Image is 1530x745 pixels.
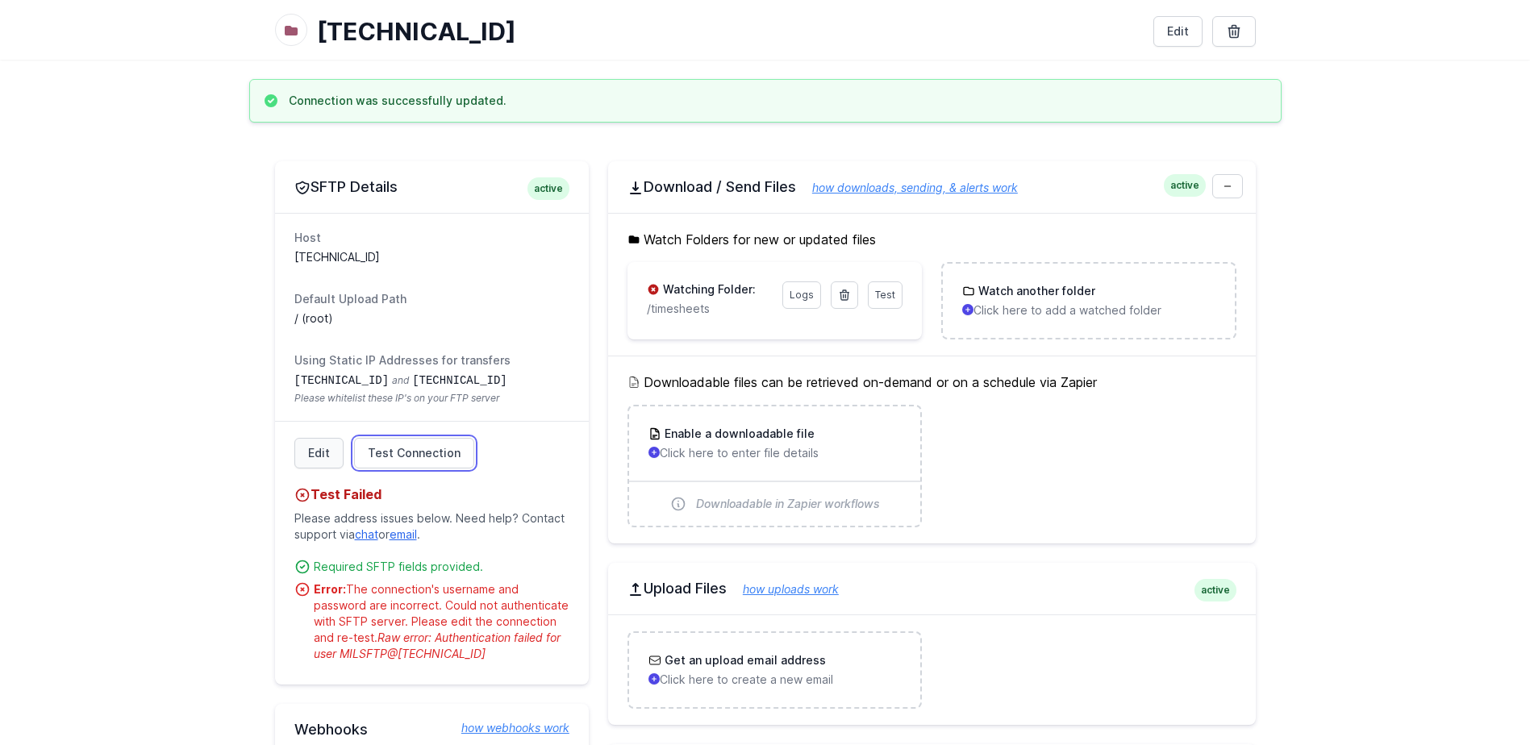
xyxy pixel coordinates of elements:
[661,426,815,442] h3: Enable a downloadable file
[294,438,344,468] a: Edit
[647,301,773,317] p: /timesheets
[412,374,507,387] code: [TECHNICAL_ID]
[696,496,880,512] span: Downloadable in Zapier workflows
[294,249,569,265] dd: [TECHNICAL_ID]
[294,291,569,307] dt: Default Upload Path
[445,720,569,736] a: how webhooks work
[294,720,569,739] h2: Webhooks
[390,527,417,541] a: email
[627,372,1236,392] h5: Downloadable files can be retrieved on-demand or on a schedule via Zapier
[627,177,1236,197] h2: Download / Send Files
[627,230,1236,249] h5: Watch Folders for new or updated files
[314,559,569,575] div: Required SFTP fields provided.
[294,177,569,197] h2: SFTP Details
[294,374,390,387] code: [TECHNICAL_ID]
[875,289,895,301] span: Test
[314,582,346,596] strong: Error:
[661,652,826,668] h3: Get an upload email address
[294,504,569,549] p: Please address issues below. Need help? Contact support via or .
[1153,16,1203,47] a: Edit
[294,352,569,368] dt: Using Static IP Addresses for transfers
[354,438,474,468] a: Test Connection
[1449,664,1511,726] iframe: Drift Widget Chat Controller
[314,631,561,660] span: Raw error: Authentication failed for user MILSFTP@[TECHNICAL_ID]
[727,582,839,596] a: how uploads work
[527,177,569,200] span: active
[314,581,569,662] div: The connection's username and password are incorrect. Could not authenticate with SFTP server. Pl...
[943,264,1234,338] a: Watch another folder Click here to add a watched folder
[868,281,903,309] a: Test
[355,527,378,541] a: chat
[294,485,569,504] h4: Test Failed
[660,281,756,298] h3: Watching Folder:
[1164,174,1206,197] span: active
[392,374,409,386] span: and
[648,445,901,461] p: Click here to enter file details
[1194,579,1236,601] span: active
[796,181,1018,194] a: how downloads, sending, & alerts work
[782,281,821,309] a: Logs
[975,283,1095,299] h3: Watch another folder
[317,17,1140,46] h1: [TECHNICAL_ID]
[294,230,569,246] dt: Host
[294,392,569,405] span: Please whitelist these IP's on your FTP server
[962,302,1215,318] p: Click here to add a watched folder
[627,579,1236,598] h2: Upload Files
[629,406,920,526] a: Enable a downloadable file Click here to enter file details Downloadable in Zapier workflows
[289,93,507,109] h3: Connection was successfully updated.
[294,310,569,327] dd: / (root)
[648,672,901,688] p: Click here to create a new email
[629,633,920,707] a: Get an upload email address Click here to create a new email
[368,445,461,461] span: Test Connection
